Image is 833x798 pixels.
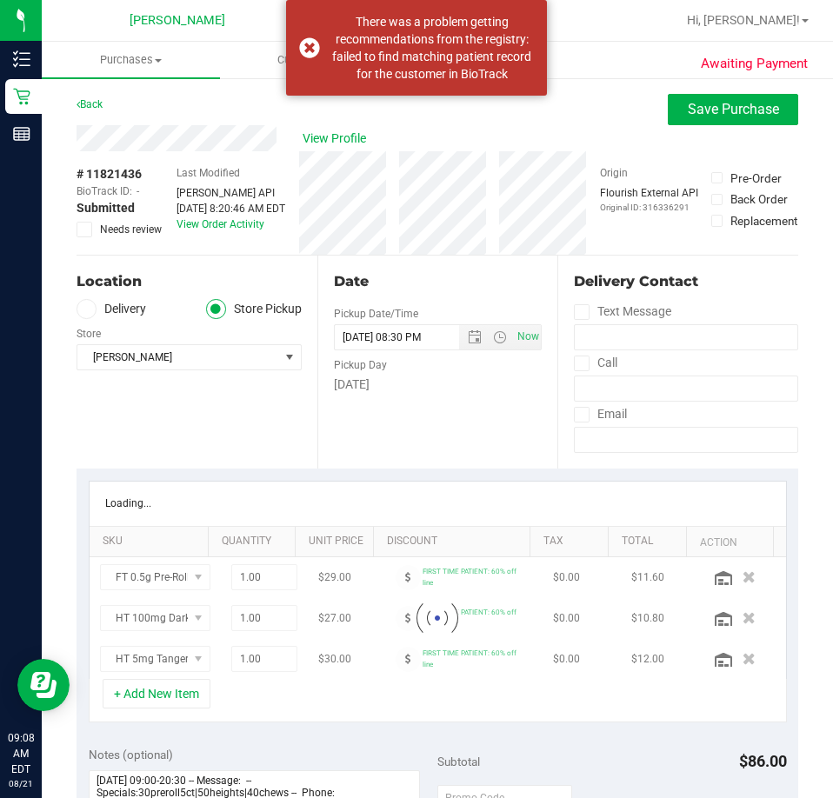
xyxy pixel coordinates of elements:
p: 08/21 [8,777,34,790]
a: SKU [103,535,201,549]
span: select [279,345,301,369]
span: # 11821436 [77,165,142,183]
th: Action [686,527,773,558]
div: Date [334,271,543,292]
span: Open the time view [485,330,515,344]
label: Store Pickup [206,299,302,319]
span: Subtotal [437,755,480,768]
span: Set Current date [513,324,543,349]
span: BioTrack ID: [77,183,132,199]
span: View Profile [303,130,372,148]
iframe: Resource center [17,659,70,711]
div: [DATE] [334,376,543,394]
span: Customers [221,52,397,68]
span: Needs review [100,222,162,237]
span: Awaiting Payment [701,54,808,74]
div: Pre-Order [730,170,782,187]
a: Tax [543,535,601,549]
span: Save Purchase [688,101,779,117]
div: Delivery Contact [574,271,798,292]
label: Delivery [77,299,146,319]
label: Call [574,350,617,376]
inline-svg: Reports [13,125,30,143]
a: Discount [387,535,523,549]
span: Hi, [PERSON_NAME]! [687,13,800,27]
div: Back Order [730,190,788,208]
span: Notes (optional) [89,748,173,761]
a: Unit Price [309,535,366,549]
div: Replacement [730,212,797,229]
a: Back [77,98,103,110]
p: Original ID: 316336291 [600,201,698,214]
label: Text Message [574,299,671,324]
label: Email [574,402,627,427]
a: Purchases [42,42,220,78]
span: Open the date view [460,330,490,344]
span: Submitted [77,199,135,217]
label: Origin [600,165,628,181]
inline-svg: Inventory [13,50,30,68]
span: - [137,183,139,199]
a: Quantity [222,535,288,549]
div: Location [77,271,302,292]
p: 09:08 AM EDT [8,730,34,777]
div: [DATE] 8:20:46 AM EDT [177,201,285,216]
a: View Order Activity [177,218,264,230]
label: Last Modified [177,165,240,181]
input: Format: (999) 999-9999 [574,324,798,350]
span: [PERSON_NAME] [77,345,279,369]
div: [PERSON_NAME] API [177,185,285,201]
input: Format: (999) 999-9999 [574,376,798,402]
div: Loading... [105,497,151,509]
button: + Add New Item [103,679,210,708]
div: Flourish External API [600,185,698,214]
a: Customers [220,42,398,78]
span: [PERSON_NAME] [130,13,225,28]
label: Pickup Day [334,357,387,373]
label: Store [77,326,101,342]
div: There was a problem getting recommendations from the registry: failed to find matching patient re... [330,13,534,83]
a: Total [622,535,679,549]
inline-svg: Retail [13,88,30,105]
label: Pickup Date/Time [334,306,418,322]
span: Purchases [42,52,220,68]
span: $86.00 [739,752,787,770]
button: Save Purchase [668,94,798,125]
